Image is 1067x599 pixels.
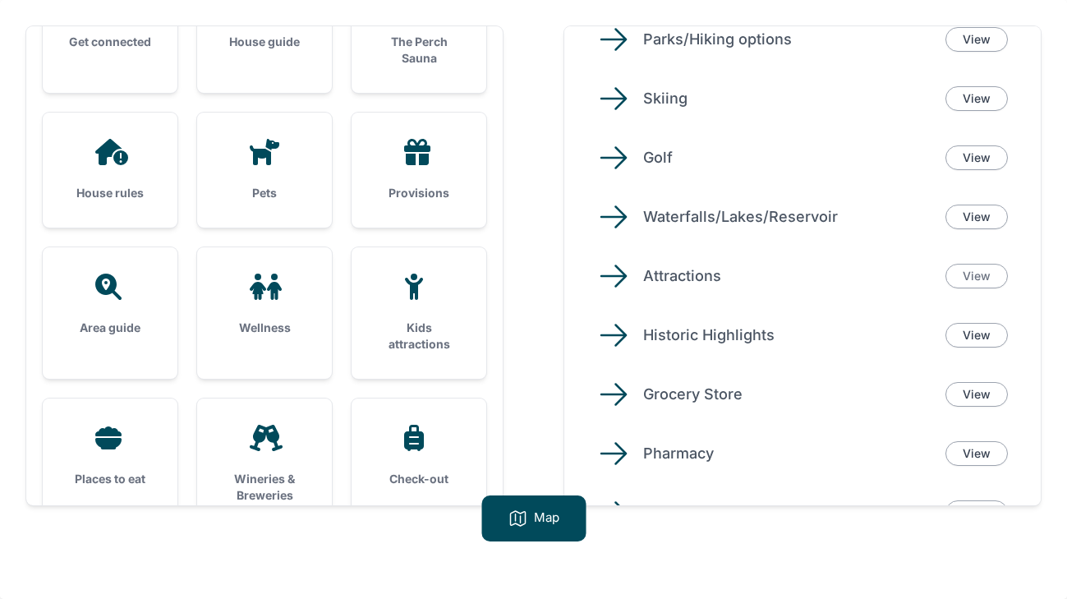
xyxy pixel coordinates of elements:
p: Map [534,509,559,528]
a: Places to eat [43,399,177,514]
a: Kids attractions [352,247,486,379]
a: View [945,441,1008,466]
h3: Get connected [69,34,151,50]
a: House rules [43,113,177,228]
h3: House rules [69,185,151,201]
a: Wellness [197,247,332,362]
a: View [945,500,1008,525]
a: View [945,323,1008,348]
h3: Area guide [69,320,151,336]
a: Check-out [352,399,486,514]
a: View [945,264,1008,288]
p: Skiing [643,87,932,110]
p: Parks/Hiking options [643,28,932,51]
h3: House guide [223,34,306,50]
h3: Pets [223,185,306,201]
h3: Places to eat [69,471,151,487]
p: Attractions [643,265,932,288]
p: Grocery Store [643,383,932,406]
a: View [945,145,1008,170]
h3: Wineries & Breweries [223,471,306,504]
p: Historic Highlights [643,324,932,347]
p: Waterfalls/Lakes/Reservoir [643,205,932,228]
h3: Kids attractions [378,320,460,352]
h3: Wellness [223,320,306,336]
a: Area guide [43,247,177,362]
a: View [945,86,1008,111]
h3: Check-out [378,471,460,487]
h3: The Perch Sauna [378,34,460,67]
h3: Provisions [378,185,460,201]
a: Wineries & Breweries [197,399,332,530]
p: Hospitals [643,501,932,524]
a: Pets [197,113,332,228]
p: Golf [643,146,932,169]
a: View [945,205,1008,229]
p: Pharmacy [643,442,932,465]
a: Provisions [352,113,486,228]
a: View [945,382,1008,407]
a: View [945,27,1008,52]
